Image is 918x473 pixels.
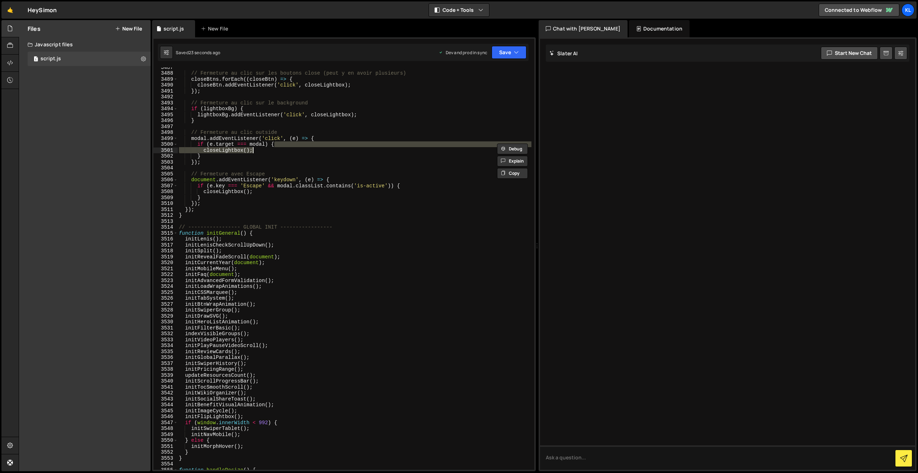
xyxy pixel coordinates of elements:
[153,153,178,159] div: 3502
[153,437,178,444] div: 3550
[201,25,231,32] div: New File
[153,94,178,100] div: 3492
[153,124,178,130] div: 3497
[429,4,489,17] button: Code + Tools
[153,224,178,230] div: 3514
[153,343,178,349] div: 3534
[153,260,178,266] div: 3520
[153,207,178,213] div: 3511
[153,70,178,76] div: 3488
[153,130,178,136] div: 3498
[19,37,151,52] div: Javascript files
[1,1,19,19] a: 🤙
[153,272,178,278] div: 3522
[153,236,178,242] div: 3516
[153,106,178,112] div: 3494
[189,50,220,56] div: 23 seconds ago
[539,20,628,37] div: Chat with [PERSON_NAME]
[153,284,178,290] div: 3524
[153,366,178,373] div: 3538
[153,147,178,154] div: 3501
[153,112,178,118] div: 3495
[492,46,526,59] button: Save
[153,301,178,308] div: 3527
[439,50,487,56] div: Dev and prod in sync
[153,361,178,367] div: 3537
[153,254,178,260] div: 3519
[153,449,178,455] div: 3552
[28,6,57,14] div: HeySimon
[153,278,178,284] div: 3523
[153,242,178,248] div: 3517
[153,384,178,390] div: 3541
[34,57,38,62] span: 1
[153,414,178,420] div: 3546
[153,325,178,331] div: 3531
[153,420,178,426] div: 3547
[41,56,61,62] div: script.js
[153,390,178,396] div: 3542
[153,313,178,319] div: 3529
[153,141,178,147] div: 3500
[153,402,178,408] div: 3544
[153,337,178,343] div: 3533
[115,26,142,32] button: New File
[153,426,178,432] div: 3548
[629,20,690,37] div: Documentation
[821,47,878,60] button: Start new chat
[153,444,178,450] div: 3551
[153,290,178,296] div: 3525
[153,455,178,462] div: 3553
[153,461,178,467] div: 3554
[153,183,178,189] div: 3507
[153,331,178,337] div: 3532
[153,230,178,236] div: 3515
[153,177,178,183] div: 3506
[902,4,914,17] a: Kl
[28,52,151,66] div: 16083/43150.js
[153,432,178,438] div: 3549
[153,349,178,355] div: 3535
[153,219,178,225] div: 3513
[153,159,178,165] div: 3503
[153,408,178,414] div: 3545
[153,189,178,195] div: 3508
[549,50,578,57] h2: Slater AI
[153,165,178,171] div: 3504
[153,88,178,94] div: 3491
[28,25,41,33] h2: Files
[153,201,178,207] div: 3510
[153,307,178,313] div: 3528
[153,65,178,71] div: 3487
[819,4,899,17] a: Connected to Webflow
[153,295,178,301] div: 3526
[153,266,178,272] div: 3521
[153,195,178,201] div: 3509
[153,118,178,124] div: 3496
[153,396,178,402] div: 3543
[497,168,528,179] button: Copy
[153,171,178,177] div: 3505
[153,212,178,219] div: 3512
[153,378,178,384] div: 3540
[153,373,178,379] div: 3539
[164,25,184,32] div: script.js
[153,136,178,142] div: 3499
[153,82,178,88] div: 3490
[153,100,178,106] div: 3493
[153,319,178,325] div: 3530
[153,248,178,254] div: 3518
[497,156,528,167] button: Explain
[176,50,220,56] div: Saved
[497,144,528,154] button: Debug
[153,355,178,361] div: 3536
[153,76,178,83] div: 3489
